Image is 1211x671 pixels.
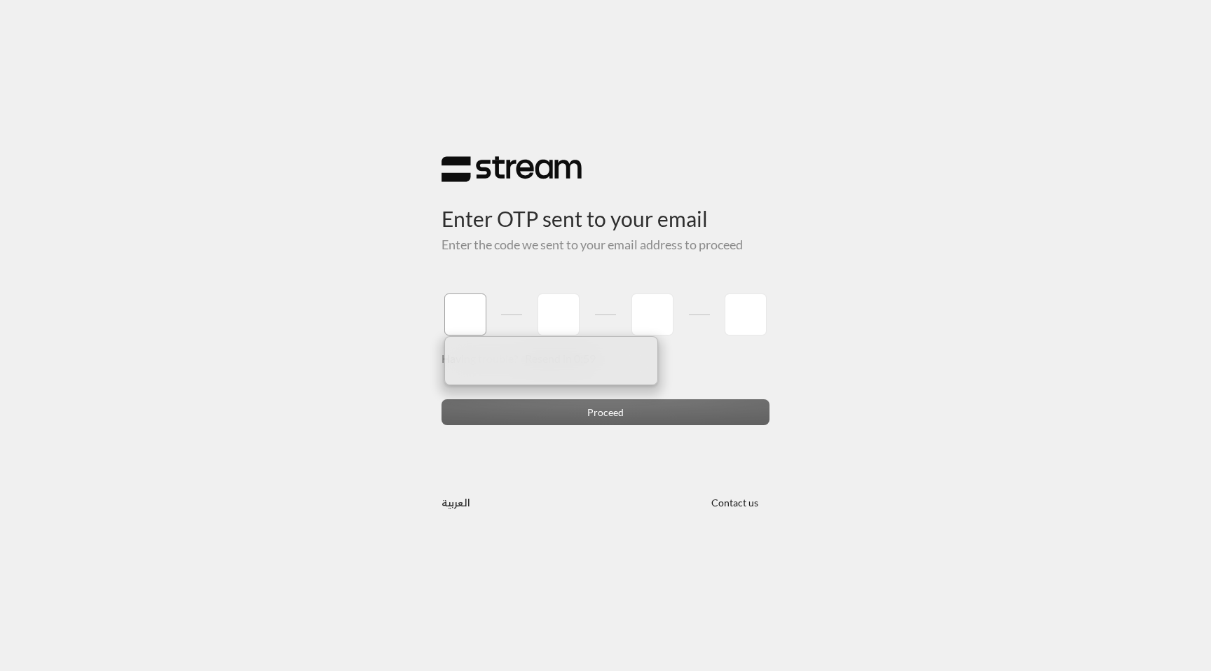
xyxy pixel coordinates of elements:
span: Having trouble? [442,352,518,365]
a: Contact us [699,497,769,509]
a: العربية [442,489,470,515]
img: Stream Logo [442,155,582,183]
button: Contact us [699,489,769,515]
h5: Enter the code we sent to your email address to proceed [442,237,769,253]
h3: Enter OTP sent to your email [442,183,769,231]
